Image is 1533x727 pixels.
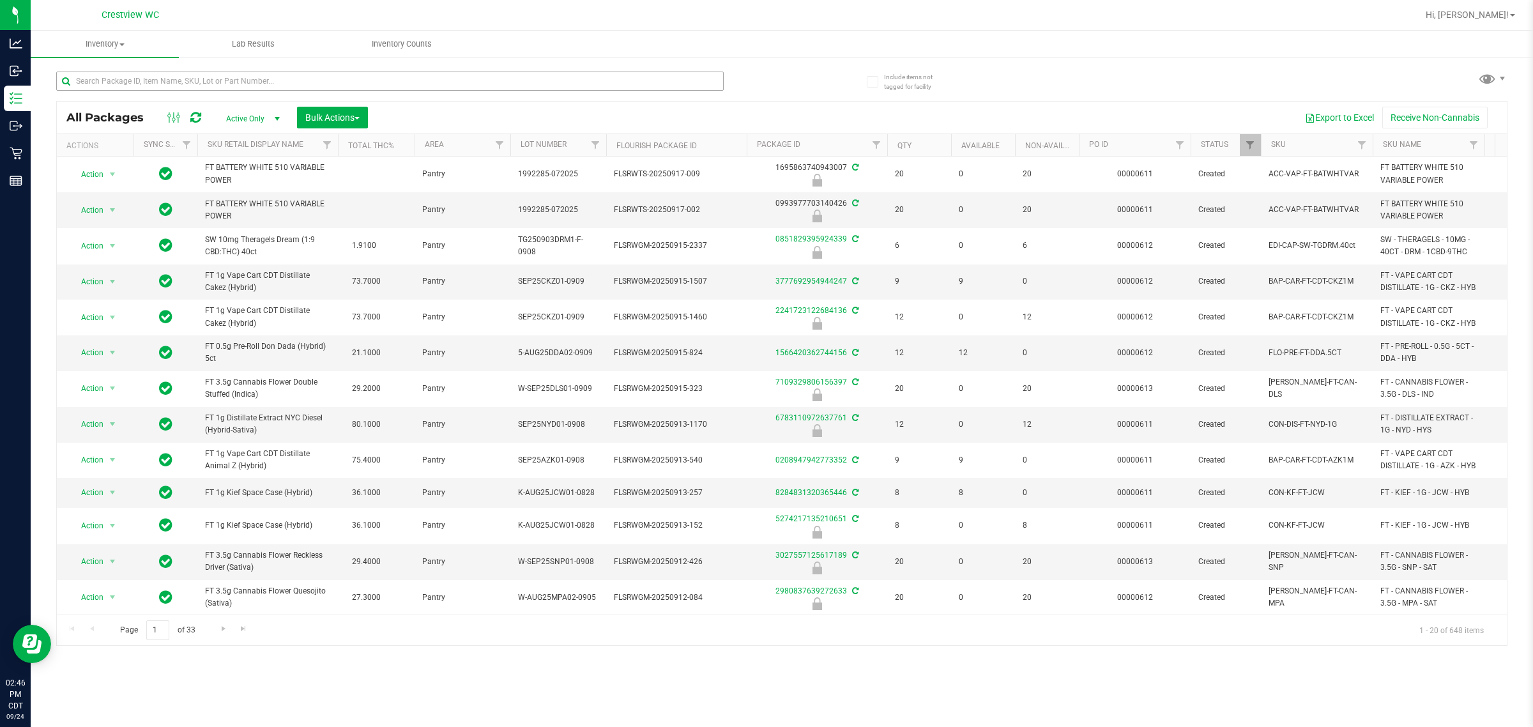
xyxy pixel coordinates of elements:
[355,38,449,50] span: Inventory Counts
[10,92,22,105] inline-svg: Inventory
[1117,241,1153,250] a: 00000612
[105,273,121,291] span: select
[1198,454,1253,466] span: Created
[1269,240,1365,252] span: EDI-CAP-SW-TGDRM.40ct
[305,112,360,123] span: Bulk Actions
[1198,311,1253,323] span: Created
[109,620,206,640] span: Page of 33
[10,119,22,132] inline-svg: Outbound
[775,455,847,464] a: 0208947942773352
[205,519,330,532] span: FT 1g Kief Space Case (Hybrid)
[70,588,104,606] span: Action
[159,588,172,606] span: In Sync
[1117,169,1153,178] a: 00000611
[205,341,330,365] span: FT 0.5g Pre-Roll Don Dada (Hybrid) 5ct
[66,141,128,150] div: Actions
[422,592,503,604] span: Pantry
[144,140,193,149] a: Sync Status
[614,454,739,466] span: FLSRWGM-20250913-540
[521,140,567,149] a: Lot Number
[1025,141,1082,150] a: Non-Available
[205,412,330,436] span: FT 1g Distillate Extract NYC Diesel (Hybrid-Sativa)
[745,317,889,330] div: Newly Received
[346,588,387,607] span: 27.3000
[102,10,159,20] span: Crestview WC
[959,168,1007,180] span: 0
[1201,140,1228,149] a: Status
[850,348,858,357] span: Sync from Compliance System
[850,277,858,286] span: Sync from Compliance System
[775,488,847,497] a: 8284831320365446
[346,236,383,255] span: 1.9100
[850,455,858,464] span: Sync from Compliance System
[1240,134,1261,156] a: Filter
[346,553,387,571] span: 29.4000
[616,141,697,150] a: Flourish Package ID
[328,31,476,57] a: Inventory Counts
[1023,592,1071,604] span: 20
[518,275,599,287] span: SEP25CKZ01-0909
[614,311,739,323] span: FLSRWGM-20250915-1460
[159,516,172,534] span: In Sync
[895,418,943,431] span: 12
[346,484,387,502] span: 36.1000
[1426,10,1509,20] span: Hi, [PERSON_NAME]!
[1352,134,1373,156] a: Filter
[745,388,889,401] div: Launch Hold
[850,306,858,315] span: Sync from Compliance System
[422,383,503,395] span: Pantry
[105,379,121,397] span: select
[70,553,104,570] span: Action
[518,204,599,216] span: 1992285-072025
[614,204,739,216] span: FLSRWTS-20250917-002
[959,240,1007,252] span: 0
[346,308,387,326] span: 73.7000
[159,165,172,183] span: In Sync
[518,347,599,359] span: 5-AUG25DDA02-0909
[317,134,338,156] a: Filter
[346,344,387,362] span: 21.1000
[159,379,172,397] span: In Sync
[348,141,394,150] a: Total THC%
[205,487,330,499] span: FT 1g Kief Space Case (Hybrid)
[159,272,172,290] span: In Sync
[1297,107,1382,128] button: Export to Excel
[1198,240,1253,252] span: Created
[1023,204,1071,216] span: 20
[1269,311,1365,323] span: BAP-CAR-FT-CDT-CKZ1M
[959,519,1007,532] span: 0
[1198,347,1253,359] span: Created
[422,347,503,359] span: Pantry
[1380,305,1477,329] span: FT - VAPE CART CDT DISTILLATE - 1G - CKZ - HYB
[31,31,179,57] a: Inventory
[745,197,889,222] div: 0993977703140426
[1269,376,1365,401] span: [PERSON_NAME]-FT-CAN-DLS
[884,72,948,91] span: Include items not tagged for facility
[895,556,943,568] span: 20
[205,198,330,222] span: FT BATTERY WHITE 510 VARIABLE POWER
[422,556,503,568] span: Pantry
[1198,556,1253,568] span: Created
[10,147,22,160] inline-svg: Retail
[422,311,503,323] span: Pantry
[745,424,889,437] div: Newly Received
[205,376,330,401] span: FT 3.5g Cannabis Flower Double Stuffed (Indica)
[422,240,503,252] span: Pantry
[346,415,387,434] span: 80.1000
[346,451,387,470] span: 75.4000
[850,378,858,386] span: Sync from Compliance System
[159,451,172,469] span: In Sync
[614,592,739,604] span: FLSRWGM-20250912-084
[1117,348,1153,357] a: 00000612
[614,168,739,180] span: FLSRWTS-20250917-009
[1409,620,1494,639] span: 1 - 20 of 648 items
[146,620,169,640] input: 1
[1463,134,1484,156] a: Filter
[1198,519,1253,532] span: Created
[6,712,25,721] p: 09/24
[959,275,1007,287] span: 9
[895,275,943,287] span: 9
[105,165,121,183] span: select
[1117,455,1153,464] a: 00000611
[159,415,172,433] span: In Sync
